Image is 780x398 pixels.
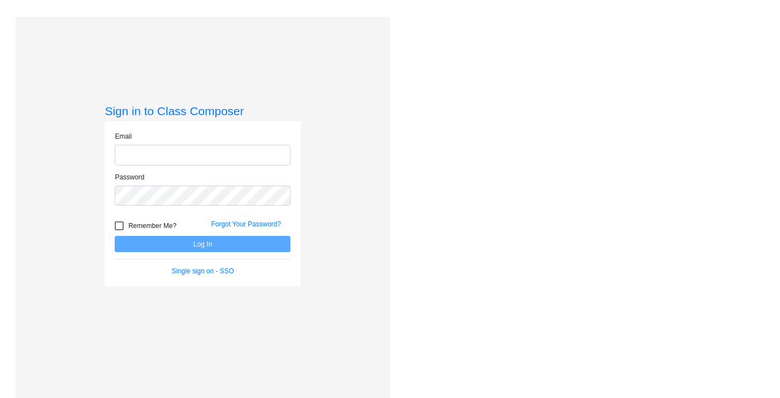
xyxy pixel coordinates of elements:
button: Log In [115,236,290,252]
label: Password [115,172,144,182]
h3: Sign in to Class Composer [105,104,300,118]
label: Email [115,131,131,141]
a: Single sign on - SSO [172,267,234,275]
span: Remember Me? [128,219,176,233]
a: Forgot Your Password? [211,220,281,228]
